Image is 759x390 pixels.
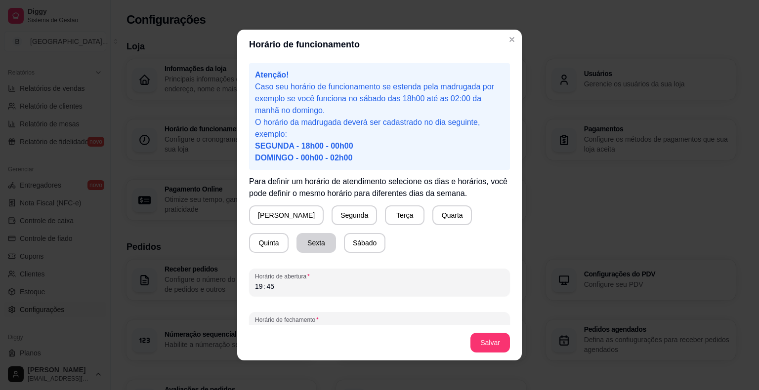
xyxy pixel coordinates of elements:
[332,205,377,225] button: Segunda
[255,154,352,162] span: DOMINGO - 00h00 - 02h00
[255,316,504,324] span: Horário de fechamento
[385,205,424,225] button: Terça
[255,117,504,164] p: O horário da madrugada deverá ser cadastrado no dia seguinte, exemplo:
[432,205,472,225] button: Quarta
[263,281,267,291] div: :
[255,273,504,280] span: Horário de abertura
[254,281,264,291] div: hour,
[249,205,324,225] button: [PERSON_NAME]
[255,142,353,150] span: SEGUNDA - 18h00 - 00h00
[470,333,510,352] button: Salvar
[344,233,385,253] button: Sábado
[255,69,504,81] p: Atenção!
[255,81,504,117] p: Caso seu horário de funcionamento se estenda pela madrugada por exemplo se você funciona no sábad...
[265,281,275,291] div: minute,
[249,176,510,199] p: Para definir um horário de atendimento selecione os dias e horários, você pode definir o mesmo ho...
[249,233,289,253] button: Quinta
[296,233,336,253] button: Sexta
[237,30,522,59] header: Horário de funcionamento
[504,32,520,47] button: Close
